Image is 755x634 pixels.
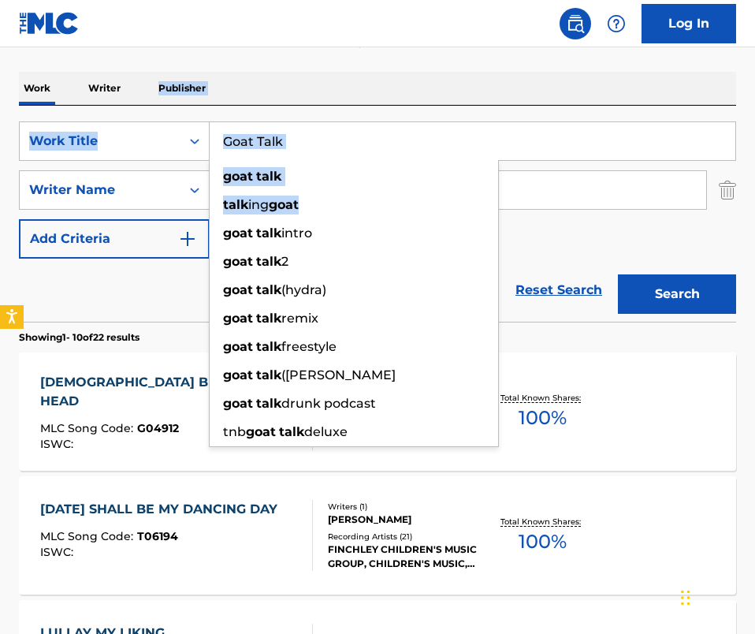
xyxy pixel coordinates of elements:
[256,367,281,382] strong: talk
[256,396,281,411] strong: talk
[256,311,281,326] strong: talk
[304,424,348,439] span: deluxe
[223,339,253,354] strong: goat
[40,421,137,435] span: MLC Song Code :
[566,14,585,33] img: search
[281,226,312,241] span: intro
[19,219,210,259] button: Add Criteria
[223,367,253,382] strong: goat
[223,197,248,212] strong: talk
[154,72,210,105] p: Publisher
[223,311,253,326] strong: goat
[40,545,77,559] span: ISWC :
[40,437,77,451] span: ISWC :
[246,424,276,439] strong: goat
[19,121,736,322] form: Search Form
[29,181,171,200] div: Writer Name
[29,132,171,151] div: Work Title
[248,197,269,212] span: ing
[256,339,281,354] strong: talk
[500,392,585,404] p: Total Known Shares:
[618,274,736,314] button: Search
[328,501,483,513] div: Writers ( 1 )
[223,254,253,269] strong: goat
[19,330,139,345] p: Showing 1 - 10 of 22 results
[519,404,567,432] span: 100 %
[40,500,285,519] div: [DATE] SHALL BE MY DANCING DAY
[681,574,690,621] div: Drag
[223,226,253,241] strong: goat
[281,339,337,354] span: freestyle
[137,529,178,543] span: T06194
[84,72,125,105] p: Writer
[19,352,736,471] a: [DEMOGRAPHIC_DATA] BE IN MY HEADMLC Song Code:G04912ISWC:Writers (1)[PERSON_NAME]Recording Artist...
[279,424,304,439] strong: talk
[281,396,376,411] span: drunk podcast
[223,396,253,411] strong: goat
[642,4,736,43] a: Log In
[281,254,288,269] span: 2
[19,476,736,595] a: [DATE] SHALL BE MY DANCING DAYMLC Song Code:T06194ISWC:Writers (1)[PERSON_NAME]Recording Artists ...
[19,12,80,35] img: MLC Logo
[223,424,246,439] span: tnb
[676,558,755,634] iframe: Chat Widget
[500,516,585,528] p: Total Known Shares:
[269,197,299,212] strong: goat
[281,282,326,297] span: (hydra)
[607,14,626,33] img: help
[178,229,197,248] img: 9d2ae6d4665cec9f34b9.svg
[519,528,567,556] span: 100 %
[601,8,632,39] div: Help
[137,421,179,435] span: G04912
[256,254,281,269] strong: talk
[256,169,281,184] strong: talk
[508,273,610,308] a: Reset Search
[40,529,137,543] span: MLC Song Code :
[281,367,396,382] span: ([PERSON_NAME]
[40,373,299,411] div: [DEMOGRAPHIC_DATA] BE IN MY HEAD
[719,170,736,210] img: Delete Criterion
[256,226,281,241] strong: talk
[560,8,591,39] a: Public Search
[223,169,253,184] strong: goat
[223,282,253,297] strong: goat
[328,513,483,527] div: [PERSON_NAME]
[256,282,281,297] strong: talk
[328,543,483,571] div: FINCHLEY CHILDREN'S MUSIC GROUP, CHILDREN'S MUSIC, CHILDREN'S MUSIC, [PERSON_NAME], [PERSON_NAME]...
[328,531,483,543] div: Recording Artists ( 21 )
[19,72,55,105] p: Work
[281,311,318,326] span: remix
